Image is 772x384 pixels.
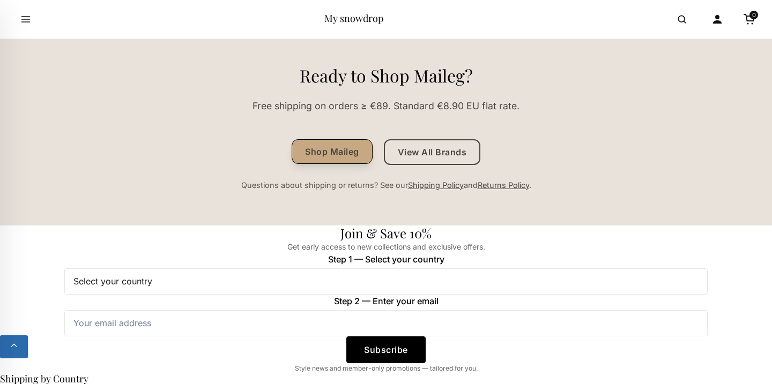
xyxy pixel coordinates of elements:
[64,295,708,308] label: Step 2 — Enter your email
[64,225,708,241] h2: Join & Save 10%
[77,179,695,191] p: Questions about shipping or returns? See our and .
[478,180,529,190] a: Returns Policy
[64,253,708,267] label: Step 1 — Select your country
[64,363,708,373] p: Style news and member-only promotions — tailored for you.
[64,241,708,253] p: Get early access to new collections and exclusive offers.
[64,310,708,336] input: Your email address
[706,7,729,31] a: Account
[77,99,695,114] p: Free shipping on orders ≥ €89. Standard €8.90 EU flat rate.
[324,12,383,25] a: My snowdrop
[292,139,373,164] a: Shop Maileg
[77,65,695,86] h2: Ready to Shop Maileg?
[384,139,481,165] a: View All Brands
[408,180,464,190] a: Shipping Policy
[749,11,758,19] span: 0
[346,336,426,363] button: Subscribe
[738,7,761,31] a: Cart
[11,4,41,34] button: Open menu
[667,4,697,34] button: Open search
